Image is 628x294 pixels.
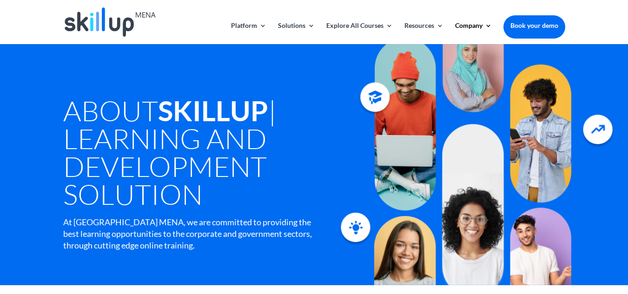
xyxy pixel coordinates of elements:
[63,216,313,252] div: At [GEOGRAPHIC_DATA] MENA, we are committed to providing the best learning opportunities to the c...
[582,249,628,294] iframe: Chat Widget
[404,22,443,44] a: Resources
[503,15,565,36] a: Book your demo
[65,7,156,37] img: Skillup Mena
[455,22,492,44] a: Company
[231,22,266,44] a: Platform
[63,97,353,213] h1: About | Learning and Development Solution
[326,22,393,44] a: Explore All Courses
[278,22,315,44] a: Solutions
[158,94,268,127] strong: SkillUp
